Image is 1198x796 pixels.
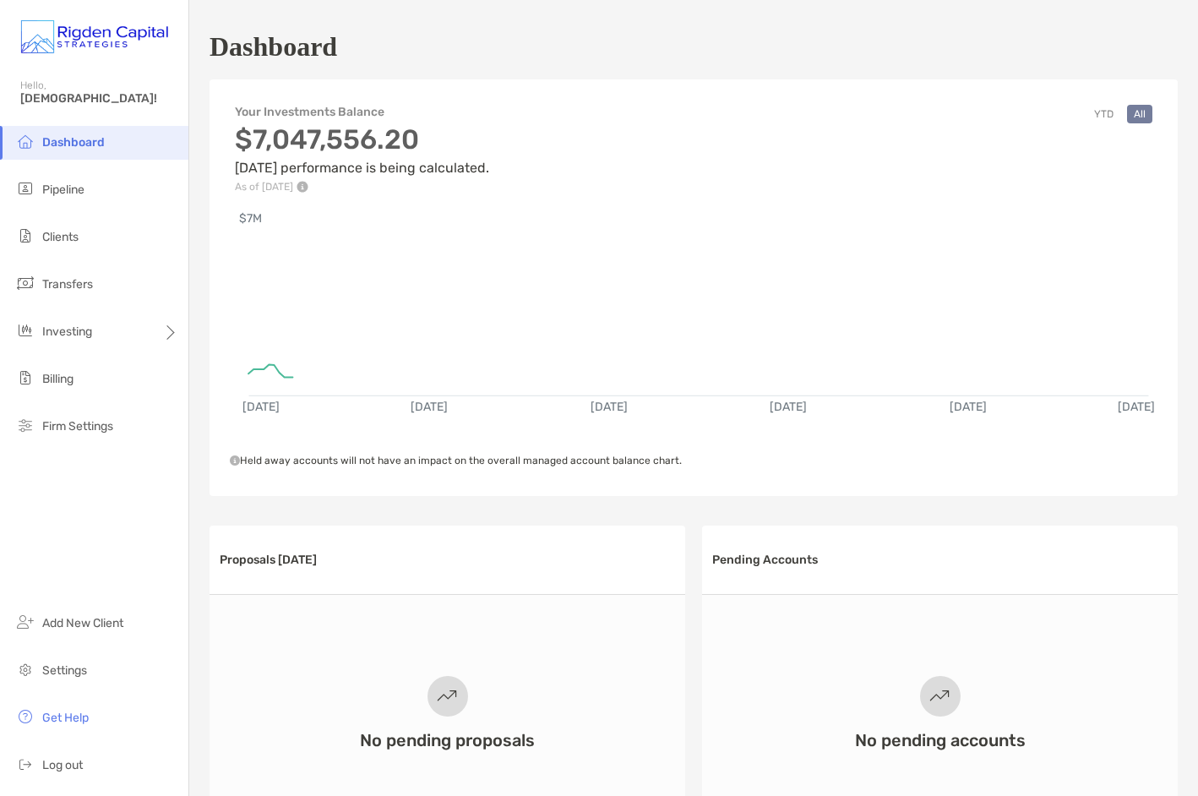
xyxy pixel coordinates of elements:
[15,706,35,727] img: get-help icon
[20,7,168,68] img: Zoe Logo
[712,553,818,567] h3: Pending Accounts
[235,123,489,193] div: [DATE] performance is being calculated.
[230,455,682,466] span: Held away accounts will not have an impact on the overall managed account balance chart.
[15,273,35,293] img: transfers icon
[42,616,123,630] span: Add New Client
[220,553,317,567] h3: Proposals [DATE]
[1087,105,1120,123] button: YTD
[42,230,79,244] span: Clients
[42,758,83,772] span: Log out
[15,226,35,246] img: clients icon
[235,123,489,155] h3: $7,047,556.20
[42,135,105,150] span: Dashboard
[239,211,262,225] text: $7M
[770,400,807,413] text: [DATE]
[42,324,92,339] span: Investing
[235,181,489,193] p: As of [DATE]
[411,400,448,413] text: [DATE]
[42,663,87,678] span: Settings
[15,320,35,341] img: investing icon
[235,105,489,119] h4: Your Investments Balance
[855,730,1026,750] h3: No pending accounts
[1127,105,1152,123] button: All
[42,277,93,292] span: Transfers
[15,178,35,199] img: pipeline icon
[15,415,35,435] img: firm-settings icon
[42,419,113,433] span: Firm Settings
[15,368,35,388] img: billing icon
[242,400,280,413] text: [DATE]
[15,131,35,151] img: dashboard icon
[20,91,178,106] span: [DEMOGRAPHIC_DATA]!
[360,730,535,750] h3: No pending proposals
[15,754,35,774] img: logout icon
[950,400,987,413] text: [DATE]
[591,400,628,413] text: [DATE]
[210,31,337,63] h1: Dashboard
[297,181,308,193] img: Performance Info
[15,612,35,632] img: add_new_client icon
[1118,400,1155,413] text: [DATE]
[15,659,35,679] img: settings icon
[42,183,84,197] span: Pipeline
[42,711,89,725] span: Get Help
[42,372,74,386] span: Billing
